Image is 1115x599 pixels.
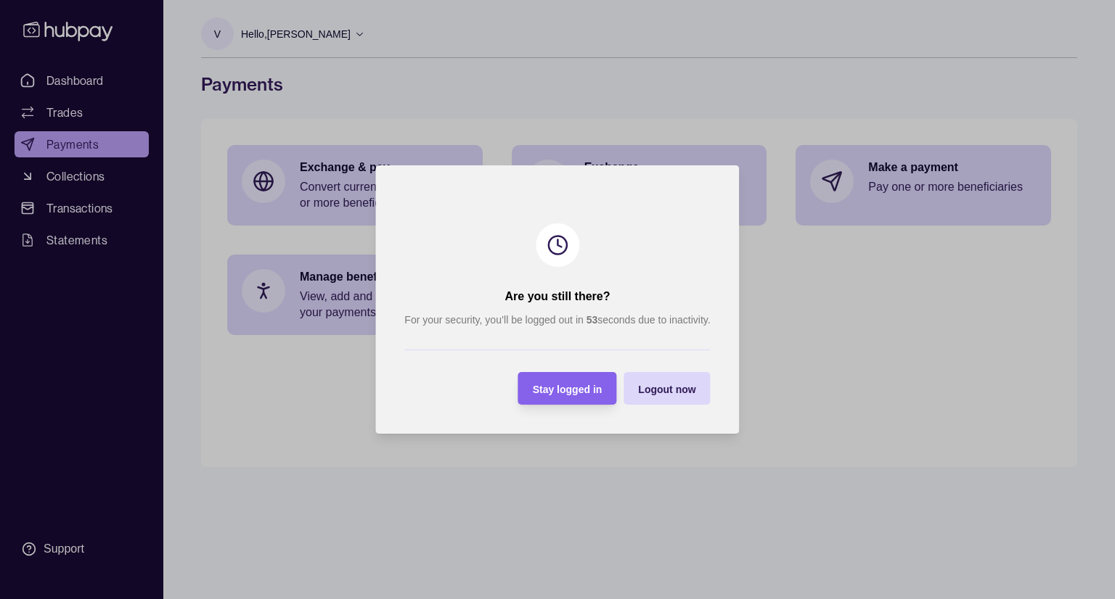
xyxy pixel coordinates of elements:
[404,312,710,328] p: For your security, you’ll be logged out in seconds due to inactivity.
[638,384,695,395] span: Logout now
[624,372,710,405] button: Logout now
[518,372,617,405] button: Stay logged in
[533,384,603,395] span: Stay logged in
[587,314,598,326] strong: 53
[505,289,610,305] h2: Are you still there?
